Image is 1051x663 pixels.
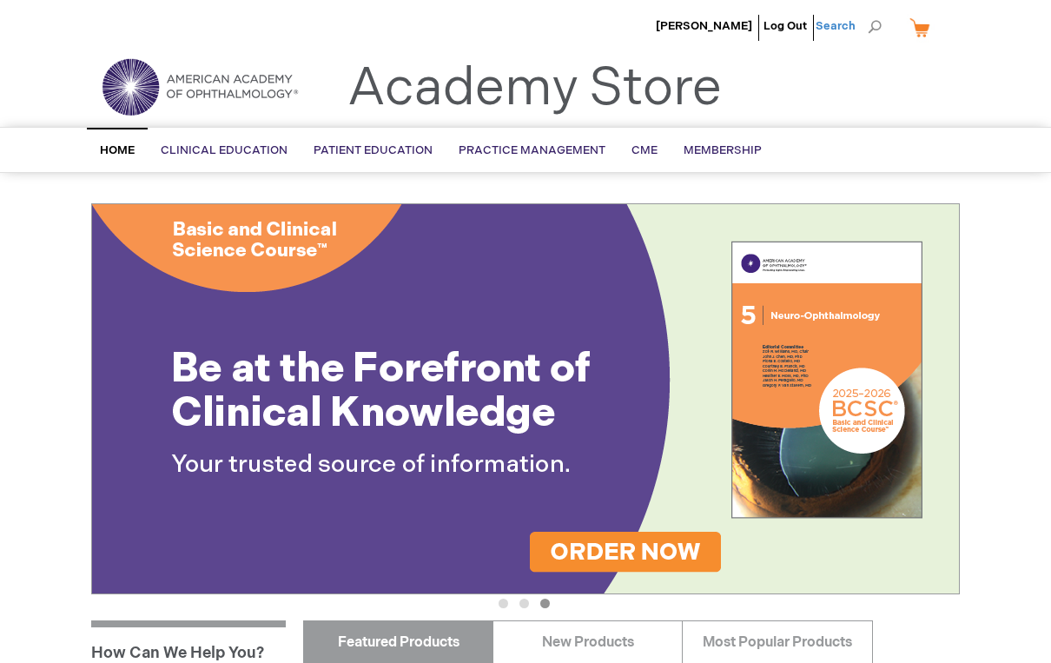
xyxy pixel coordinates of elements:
span: CME [631,143,658,157]
a: [PERSON_NAME] [656,19,752,33]
span: Clinical Education [161,143,288,157]
button: 3 of 3 [540,599,550,608]
button: 1 of 3 [499,599,508,608]
span: Search [816,9,882,43]
a: Log Out [763,19,807,33]
span: Membership [684,143,762,157]
span: Practice Management [459,143,605,157]
span: Home [100,143,135,157]
a: Academy Store [347,57,722,120]
span: Patient Education [314,143,433,157]
button: 2 of 3 [519,599,529,608]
